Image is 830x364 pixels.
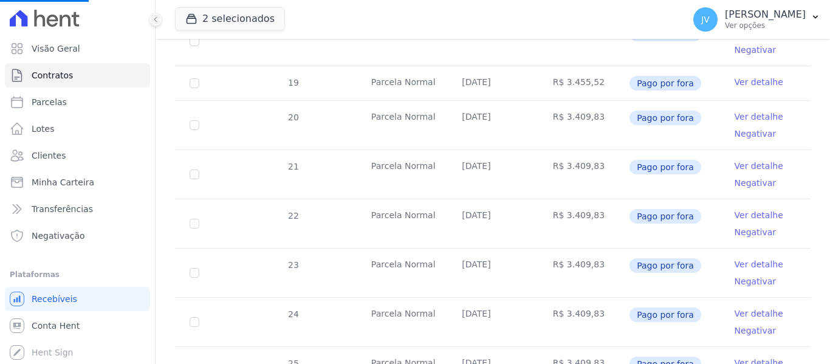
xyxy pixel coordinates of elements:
[735,276,777,286] a: Negativar
[735,111,783,123] a: Ver detalhe
[32,203,93,215] span: Transferências
[357,249,447,297] td: Parcela Normal
[735,307,783,320] a: Ver detalhe
[735,45,777,55] a: Negativar
[190,268,199,278] input: Só é possível selecionar pagamentos em aberto
[447,101,538,149] td: [DATE]
[5,117,150,141] a: Lotes
[190,170,199,179] input: Só é possível selecionar pagamentos em aberto
[538,17,629,66] td: R$ 3.455,52
[32,43,80,55] span: Visão Geral
[629,111,701,125] span: Pago por fora
[629,258,701,273] span: Pago por fora
[357,17,447,66] td: Parcela Normal
[287,309,299,319] span: 24
[5,197,150,221] a: Transferências
[5,314,150,338] a: Conta Hent
[357,199,447,248] td: Parcela Normal
[684,2,830,36] button: JV [PERSON_NAME] Ver opções
[190,219,199,228] input: Só é possível selecionar pagamentos em aberto
[5,287,150,311] a: Recebíveis
[357,66,447,100] td: Parcela Normal
[32,293,77,305] span: Recebíveis
[447,17,538,66] td: [DATE]
[32,320,80,332] span: Conta Hent
[538,150,629,199] td: R$ 3.409,83
[447,66,538,100] td: [DATE]
[32,69,73,81] span: Contratos
[357,150,447,199] td: Parcela Normal
[735,209,783,221] a: Ver detalhe
[190,78,199,88] input: Só é possível selecionar pagamentos em aberto
[190,36,199,46] input: Só é possível selecionar pagamentos em aberto
[538,249,629,297] td: R$ 3.409,83
[190,120,199,130] input: Só é possível selecionar pagamentos em aberto
[5,224,150,248] a: Negativação
[538,66,629,100] td: R$ 3.455,52
[5,170,150,194] a: Minha Carteira
[735,178,777,188] a: Negativar
[357,101,447,149] td: Parcela Normal
[538,101,629,149] td: R$ 3.409,83
[357,298,447,346] td: Parcela Normal
[5,90,150,114] a: Parcelas
[447,249,538,297] td: [DATE]
[447,150,538,199] td: [DATE]
[32,96,67,108] span: Parcelas
[287,112,299,122] span: 20
[287,211,299,221] span: 22
[735,258,783,270] a: Ver detalhe
[5,63,150,88] a: Contratos
[701,15,710,24] span: JV
[725,9,806,21] p: [PERSON_NAME]
[447,199,538,248] td: [DATE]
[32,230,85,242] span: Negativação
[447,298,538,346] td: [DATE]
[5,36,150,61] a: Visão Geral
[735,129,777,139] a: Negativar
[32,176,94,188] span: Minha Carteira
[629,307,701,322] span: Pago por fora
[10,267,145,282] div: Plataformas
[629,160,701,174] span: Pago por fora
[287,260,299,270] span: 23
[629,209,701,224] span: Pago por fora
[735,326,777,335] a: Negativar
[725,21,806,30] p: Ver opções
[32,123,55,135] span: Lotes
[5,143,150,168] a: Clientes
[735,227,777,237] a: Negativar
[629,76,701,91] span: Pago por fora
[538,199,629,248] td: R$ 3.409,83
[538,298,629,346] td: R$ 3.409,83
[287,162,299,171] span: 21
[32,149,66,162] span: Clientes
[735,160,783,172] a: Ver detalhe
[735,76,783,88] a: Ver detalhe
[190,317,199,327] input: Só é possível selecionar pagamentos em aberto
[287,78,299,88] span: 19
[175,7,285,30] button: 2 selecionados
